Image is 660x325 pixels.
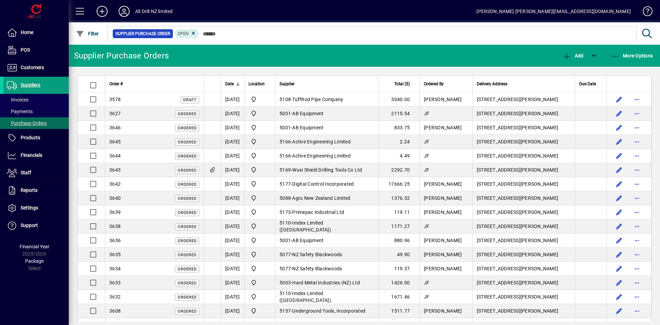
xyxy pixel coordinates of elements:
[225,80,234,88] span: Date
[3,106,69,117] a: Payments
[178,168,197,173] span: Ordered
[609,50,655,62] button: More Options
[109,153,121,159] span: 3644
[614,207,625,218] button: Edit
[249,80,271,88] div: Location
[221,219,244,234] td: [DATE]
[614,249,625,260] button: Edit
[472,234,575,248] td: [STREET_ADDRESS][PERSON_NAME]
[275,149,378,163] td: -
[21,205,38,210] span: Settings
[292,209,344,215] span: Primepac Industrial Ltd
[292,97,343,102] span: TuffRod Pipe Company
[249,279,271,287] span: All Drill NZ Limited
[383,80,416,88] div: Total ($)
[74,28,101,40] button: Filter
[424,111,430,116] span: JF
[7,120,47,126] span: Purchase Orders
[279,220,291,226] span: 5110
[221,121,244,135] td: [DATE]
[3,199,69,217] a: Settings
[178,112,197,116] span: Ordered
[175,29,199,38] mat-chip: Completion Status: Open
[472,93,575,107] td: [STREET_ADDRESS][PERSON_NAME]
[221,276,244,290] td: [DATE]
[109,209,121,215] span: 3639
[221,135,244,149] td: [DATE]
[614,150,625,161] button: Edit
[7,97,29,102] span: Invoices
[21,223,38,228] span: Support
[221,149,244,163] td: [DATE]
[221,163,244,177] td: [DATE]
[109,252,121,257] span: 3635
[249,138,271,146] span: All Drill NZ Limited
[21,82,40,88] span: Suppliers
[3,94,69,106] a: Invoices
[292,111,323,116] span: AB Equipment
[424,153,430,159] span: JF
[378,234,419,248] td: 880.96
[221,93,244,107] td: [DATE]
[178,281,197,285] span: Ordered
[275,191,378,205] td: -
[249,80,265,88] span: Location
[472,149,575,163] td: [STREET_ADDRESS][PERSON_NAME]
[109,97,121,102] span: 3578
[631,193,642,204] button: More options
[424,280,430,285] span: JF
[279,139,291,144] span: 5166
[279,308,291,314] span: 5157
[178,196,197,201] span: Ordered
[25,258,44,264] span: Package
[424,80,444,88] span: Ordered By
[424,195,462,201] span: [PERSON_NAME]
[183,98,197,102] span: Draft
[424,97,462,102] span: [PERSON_NAME]
[3,129,69,147] a: Products
[631,249,642,260] button: More options
[109,111,121,116] span: 3627
[611,53,653,58] span: More Options
[561,50,585,62] button: Add
[472,276,575,290] td: [STREET_ADDRESS][PERSON_NAME]
[378,135,419,149] td: 2.24
[424,294,430,300] span: JF
[631,291,642,302] button: More options
[631,235,642,246] button: More options
[292,238,323,243] span: AB Equipment
[178,126,197,130] span: Ordered
[109,125,121,130] span: 3646
[279,280,291,285] span: 5003
[472,304,575,318] td: [STREET_ADDRESS][PERSON_NAME]
[424,125,462,130] span: [PERSON_NAME]
[378,107,419,121] td: 2115.54
[3,182,69,199] a: Reports
[292,308,365,314] span: Underground Tools, Incorporated
[178,140,197,144] span: Ordered
[292,266,342,271] span: NZ Safety Blackwoods
[279,97,291,102] span: 5108
[275,107,378,121] td: -
[279,209,291,215] span: 5173
[614,178,625,189] button: Edit
[378,219,419,234] td: 1171.27
[275,234,378,248] td: -
[378,93,419,107] td: 3040.00
[579,80,596,88] span: Due Date
[614,263,625,274] button: Edit
[249,264,271,273] span: All Drill NZ Limited
[563,53,583,58] span: Add
[279,291,291,296] span: 5110
[472,290,575,304] td: [STREET_ADDRESS][PERSON_NAME]
[109,167,121,173] span: 3643
[614,193,625,204] button: Edit
[109,280,121,285] span: 3633
[476,6,631,17] div: [PERSON_NAME] [PERSON_NAME][EMAIL_ADDRESS][DOMAIN_NAME]
[424,252,462,257] span: [PERSON_NAME]
[221,248,244,262] td: [DATE]
[20,244,49,249] span: Financial Year
[424,139,430,144] span: JF
[275,248,378,262] td: -
[638,1,651,24] a: Knowledge Base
